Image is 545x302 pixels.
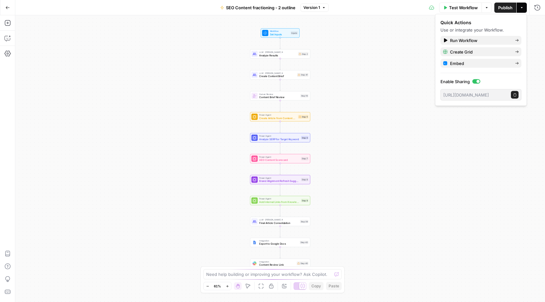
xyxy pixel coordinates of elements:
[250,133,310,142] div: Power AgentAnalyze SERP for Target KeywordStep 6
[301,157,309,161] div: Step 7
[450,60,510,67] span: Embed
[439,3,482,13] button: Test Workflow
[259,239,298,242] span: Integration
[259,134,300,138] span: Power Agent
[303,5,320,11] span: Version 1
[280,247,281,258] g: Edge from step_43 to step_40
[297,262,309,265] div: Step 40
[270,30,289,33] span: Workflow
[326,282,342,290] button: Paste
[450,37,510,44] span: Run Workflow
[226,4,295,11] span: SEO Content fractioning - 2 outline
[250,154,310,163] div: Power AgentAEO Content ScorecardStep 7
[250,259,310,268] div: IntegrationContent Review LinkStep 40
[280,226,281,237] g: Edge from step_39 to step_43
[259,95,299,99] span: Content Brief Review
[250,49,310,59] div: LLM · [PERSON_NAME] 4Analyze ResultsStep 2
[301,178,309,181] div: Step 8
[250,175,310,184] div: Power AgentBrand Alignment Refresh SuggestionsStep 8
[440,19,521,26] div: Quick Actions
[300,94,309,97] div: Step 16
[280,100,281,111] g: Edge from step_16 to step_5
[498,4,512,11] span: Publish
[494,3,516,13] button: Publish
[280,59,281,70] g: Edge from step_2 to step_41
[259,200,300,204] span: Add Internal Links from Knowledge Base
[259,218,298,221] span: LLM · [PERSON_NAME] 4
[259,221,298,225] span: Final Article Consolidation
[280,205,281,216] g: Edge from step_9 to step_39
[300,220,309,223] div: Step 39
[450,49,510,55] span: Create Grid
[291,31,298,35] div: Inputs
[301,199,309,202] div: Step 9
[440,78,521,85] label: Enable Sharing
[309,282,323,290] button: Copy
[280,80,281,91] g: Edge from step_41 to step_16
[253,262,257,265] img: Slack-mark-RGB.png
[440,27,504,32] span: Use or integrate your Workflow.
[250,70,310,79] div: LLM · [PERSON_NAME] 4Create Content BriefStep 41
[298,52,309,56] div: Step 2
[250,91,310,100] div: Human ReviewContent Brief ReviewStep 16
[259,179,300,183] span: Brand Alignment Refresh Suggestions
[259,51,296,54] span: LLM · [PERSON_NAME] 4
[280,38,281,49] g: Edge from start to step_2
[214,284,221,289] span: 61%
[259,113,296,117] span: Power Agent
[300,241,308,244] div: Step 43
[259,74,295,78] span: Create Content Brief
[259,137,300,141] span: Analyze SERP for Target Keyword
[259,197,300,200] span: Power Agent
[250,238,310,247] div: IntegrationExport to Google DocsStep 43
[270,32,289,36] span: Set Inputs
[280,142,281,154] g: Edge from step_6 to step_7
[259,242,298,246] span: Export to Google Docs
[259,116,296,120] span: Create Article from Content Brief
[250,217,310,226] div: LLM · [PERSON_NAME] 4Final Article ConsolidationStep 39
[280,163,281,175] g: Edge from step_7 to step_8
[253,241,257,244] img: Instagram%20post%20-%201%201.png
[259,158,300,162] span: AEO Content Scorecard
[311,283,321,289] span: Copy
[250,28,310,38] div: WorkflowSet InputsInputs
[259,72,295,75] span: LLM · [PERSON_NAME] 4
[259,260,295,263] span: Integration
[259,53,296,57] span: Analyze Results
[297,73,309,77] div: Step 41
[329,283,339,289] span: Paste
[250,112,310,121] div: Power AgentCreate Article from Content BriefStep 5
[301,4,329,12] button: Version 1
[301,136,309,140] div: Step 6
[280,121,281,133] g: Edge from step_5 to step_6
[259,155,300,159] span: Power Agent
[449,4,478,11] span: Test Workflow
[216,3,299,13] button: SEO Content fractioning - 2 outline
[250,196,310,205] div: Power AgentAdd Internal Links from Knowledge BaseStep 9
[259,176,300,179] span: Power Agent
[259,92,299,96] span: Human Review
[280,184,281,195] g: Edge from step_8 to step_9
[298,115,309,119] div: Step 5
[259,263,295,267] span: Content Review Link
